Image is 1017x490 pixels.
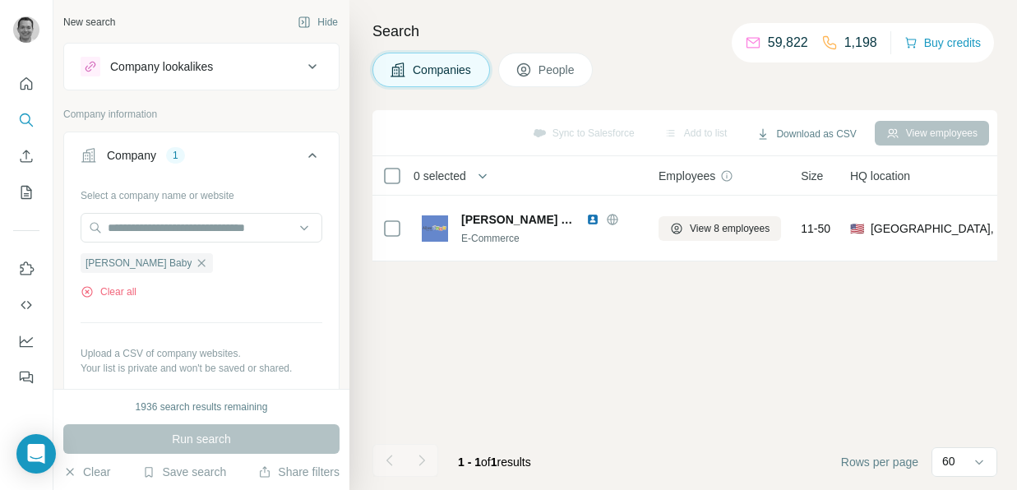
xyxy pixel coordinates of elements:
[539,62,576,78] span: People
[850,220,864,237] span: 🇺🇸
[414,168,466,184] span: 0 selected
[63,464,110,480] button: Clear
[166,148,185,163] div: 1
[413,62,473,78] span: Companies
[13,69,39,99] button: Quick start
[768,33,808,53] p: 59,822
[136,400,268,414] div: 1936 search results remaining
[491,455,497,469] span: 1
[13,326,39,356] button: Dashboard
[13,105,39,135] button: Search
[458,455,481,469] span: 1 - 1
[286,10,349,35] button: Hide
[81,361,322,376] p: Your list is private and won't be saved or shared.
[942,453,955,469] p: 60
[142,464,226,480] button: Save search
[81,182,322,203] div: Select a company name or website
[659,168,715,184] span: Employees
[13,178,39,207] button: My lists
[422,215,448,242] img: Logo of Albee Baby
[461,211,578,228] span: [PERSON_NAME] Baby
[110,58,213,75] div: Company lookalikes
[107,147,156,164] div: Company
[871,220,1015,237] span: [GEOGRAPHIC_DATA], [US_STATE]
[13,254,39,284] button: Use Surfe on LinkedIn
[841,454,918,470] span: Rows per page
[801,168,823,184] span: Size
[844,33,877,53] p: 1,198
[13,16,39,43] img: Avatar
[904,31,981,54] button: Buy credits
[13,141,39,171] button: Enrich CSV
[461,231,639,246] div: E-Commerce
[481,455,491,469] span: of
[63,107,340,122] p: Company information
[372,20,997,43] h4: Search
[258,464,340,480] button: Share filters
[86,256,192,270] span: [PERSON_NAME] Baby
[81,284,136,299] button: Clear all
[13,290,39,320] button: Use Surfe API
[458,455,531,469] span: results
[64,136,339,182] button: Company1
[81,346,322,361] p: Upload a CSV of company websites.
[850,168,910,184] span: HQ location
[64,47,339,86] button: Company lookalikes
[13,363,39,392] button: Feedback
[801,220,830,237] span: 11-50
[745,122,867,146] button: Download as CSV
[690,221,770,236] span: View 8 employees
[659,216,781,241] button: View 8 employees
[586,213,599,226] img: LinkedIn logo
[63,15,115,30] div: New search
[16,434,56,474] div: Open Intercom Messenger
